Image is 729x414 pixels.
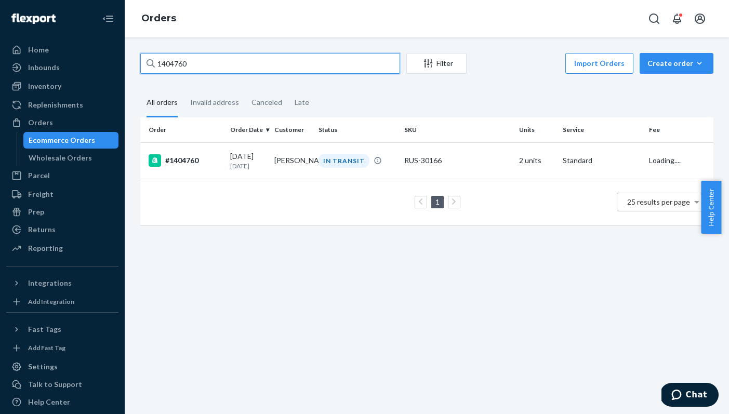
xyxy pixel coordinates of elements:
div: Customer [274,125,310,134]
th: Order Date [226,117,270,142]
a: Page 1 is your current page [433,197,442,206]
th: Units [515,117,559,142]
a: Home [6,42,118,58]
a: Freight [6,186,118,203]
a: Replenishments [6,97,118,113]
button: Talk to Support [6,376,118,393]
button: Fast Tags [6,321,118,338]
div: #1404760 [149,154,222,167]
td: Loading.... [645,142,713,179]
th: Fee [645,117,713,142]
div: Inbounds [28,62,60,73]
div: Create order [647,58,706,69]
div: Settings [28,362,58,372]
ol: breadcrumbs [133,4,184,34]
a: Wholesale Orders [23,150,119,166]
div: Integrations [28,278,72,288]
th: Service [559,117,644,142]
div: Inventory [28,81,61,91]
a: Prep [6,204,118,220]
div: Ecommerce Orders [29,135,95,145]
button: Create order [640,53,713,74]
th: Order [140,117,226,142]
img: Flexport logo [11,14,56,24]
a: Reporting [6,240,118,257]
a: Inventory [6,78,118,95]
span: 25 results per page [627,197,690,206]
a: Add Fast Tag [6,342,118,354]
div: Fast Tags [28,324,61,335]
div: RUS-30166 [404,155,511,166]
a: Help Center [6,394,118,410]
div: Filter [407,58,466,69]
iframe: Opens a widget where you can chat to one of our agents [661,383,719,409]
button: Help Center [701,181,721,234]
div: Invalid address [190,89,239,116]
div: Talk to Support [28,379,82,390]
div: Wholesale Orders [29,153,92,163]
a: Orders [6,114,118,131]
a: Inbounds [6,59,118,76]
div: Parcel [28,170,50,181]
button: Close Navigation [98,8,118,29]
div: Home [28,45,49,55]
div: [DATE] [230,151,266,170]
div: Add Fast Tag [28,343,65,352]
a: Settings [6,358,118,375]
button: Open account menu [690,8,710,29]
div: Help Center [28,397,70,407]
div: Canceled [251,89,282,116]
button: Integrations [6,275,118,291]
th: SKU [400,117,515,142]
a: Parcel [6,167,118,184]
button: Filter [406,53,467,74]
a: Returns [6,221,118,238]
div: Replenishments [28,100,83,110]
a: Orders [141,12,176,24]
td: [PERSON_NAME] [270,142,314,179]
div: Reporting [28,243,63,253]
div: Returns [28,224,56,235]
div: Freight [28,189,54,199]
a: Add Integration [6,296,118,308]
button: Open notifications [667,8,687,29]
input: Search orders [140,53,400,74]
div: Late [295,89,309,116]
p: [DATE] [230,162,266,170]
p: Standard [563,155,640,166]
button: Open Search Box [644,8,665,29]
td: 2 units [515,142,559,179]
div: IN TRANSIT [319,154,369,168]
div: Prep [28,207,44,217]
div: All orders [147,89,178,117]
button: Import Orders [565,53,633,74]
th: Status [314,117,400,142]
a: Ecommerce Orders [23,132,119,149]
div: Orders [28,117,53,128]
div: Add Integration [28,297,74,306]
